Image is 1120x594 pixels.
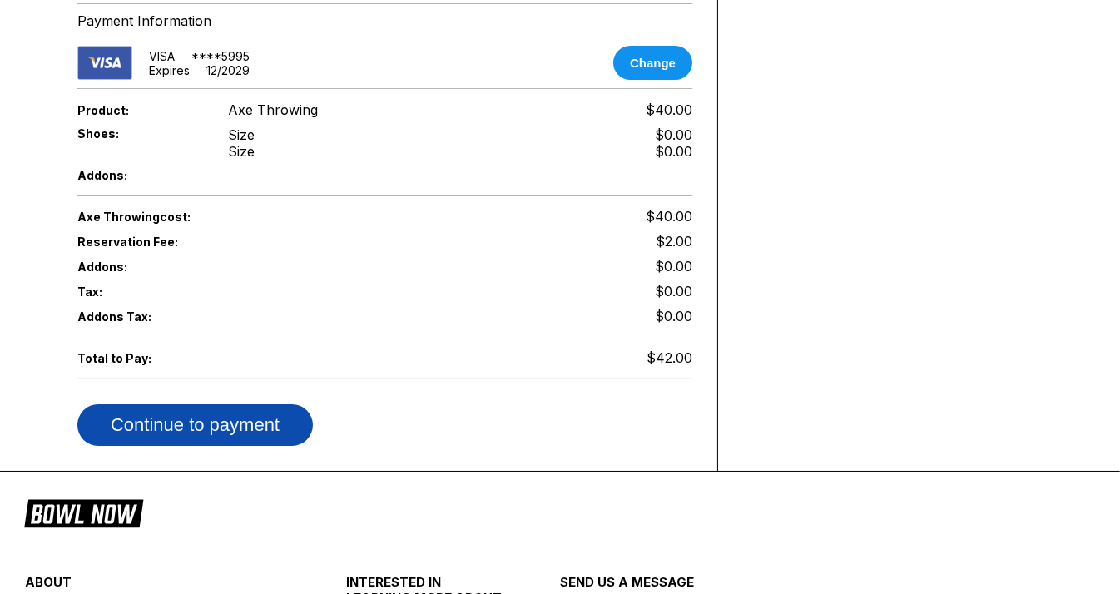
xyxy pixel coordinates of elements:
span: Product: [77,103,201,117]
img: card [77,46,132,80]
span: $40.00 [646,208,692,225]
span: $2.00 [656,233,692,250]
span: Tax: [77,285,201,299]
span: Addons: [77,260,201,274]
span: Total to Pay: [77,351,201,365]
span: $0.00 [655,258,692,275]
span: Axe Throwing [228,101,318,118]
div: Payment Information [77,12,692,29]
div: Expires [149,63,190,77]
span: Addons: [77,168,201,182]
button: Continue to payment [77,404,313,446]
span: $0.00 [655,308,692,324]
span: Reservation Fee: [77,235,385,249]
div: Size [228,126,255,143]
div: VISA [149,49,175,63]
span: Axe Throwing cost: [77,210,385,224]
div: $0.00 [655,143,692,160]
span: Addons Tax: [77,309,201,324]
span: $40.00 [646,101,692,118]
div: Size [228,143,255,160]
button: Change [613,46,692,80]
div: $0.00 [655,126,692,143]
div: 12 / 2029 [206,63,250,77]
span: Shoes: [77,126,201,141]
span: $0.00 [655,283,692,299]
span: $42.00 [647,349,692,366]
